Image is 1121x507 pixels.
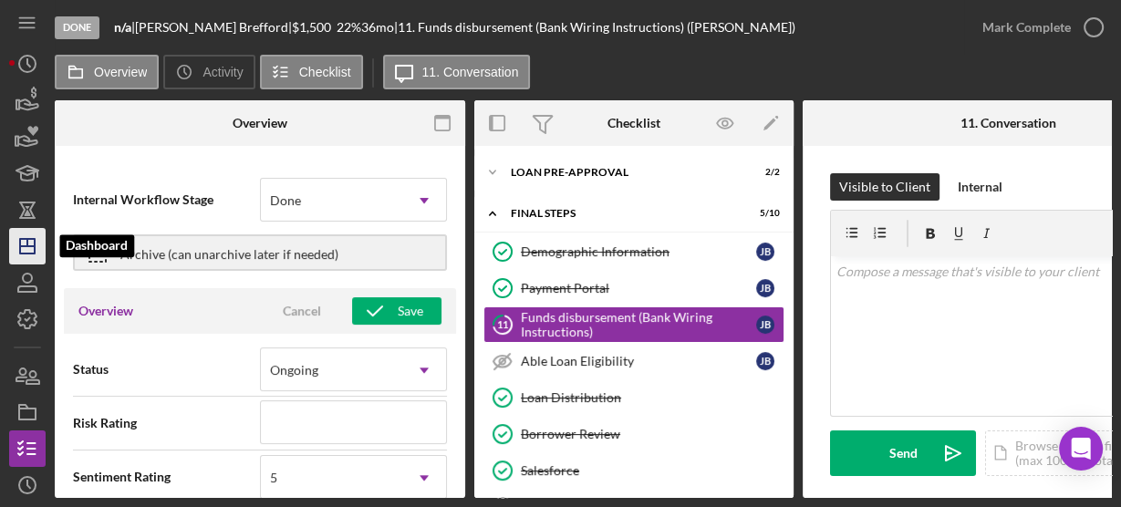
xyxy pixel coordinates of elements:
div: | 11. Funds disbursement (Bank Wiring Instructions) ([PERSON_NAME]) [394,20,795,35]
a: Loan Distribution [483,379,784,416]
div: Borrower Review [521,427,784,441]
a: Borrower Review [483,416,784,452]
div: Done [270,193,301,208]
div: Loan Pre-Approval [511,167,734,178]
div: 2 / 2 [747,167,780,178]
span: Status [73,360,260,378]
div: FINAL STEPS [511,208,734,219]
div: Open Intercom Messenger [1059,427,1103,471]
div: [PERSON_NAME] Brefford | [135,20,292,35]
button: Cancel [256,297,348,325]
button: Checklist [260,55,363,89]
div: J B [756,279,774,297]
span: Internal Workflow Stage [73,191,260,209]
div: Visible to Client [839,173,930,201]
a: Salesforce [483,452,784,489]
a: Payment PortalJB [483,270,784,306]
button: Send [830,430,976,476]
button: Mark Complete [964,9,1112,46]
div: Mark Complete [982,9,1071,46]
div: J B [756,316,774,334]
div: | [114,20,135,35]
b: n/a [114,19,131,35]
a: 11Funds disbursement (Bank Wiring Instructions)JB [483,306,784,343]
div: Demographic Information [521,244,756,259]
div: 5 [270,471,277,485]
a: Able Loan EligibilityJB [483,343,784,379]
span: Risk Rating [73,414,260,432]
div: Save [398,297,423,325]
div: 36 mo [361,20,394,35]
div: 5 / 10 [747,208,780,219]
label: Overview [94,65,147,79]
div: Cancel [283,297,321,325]
div: J B [756,352,774,370]
span: $1,500 [292,19,331,35]
div: Overview [233,116,287,130]
div: Checklist [607,116,660,130]
div: Done [55,16,99,39]
button: Overview [55,55,159,89]
a: Demographic InformationJB [483,233,784,270]
div: J B [756,243,774,261]
div: Ongoing [270,363,318,378]
div: Funds disbursement (Bank Wiring Instructions) [521,310,756,339]
button: Activity [163,55,254,89]
div: 11. Conversation [960,116,1056,130]
button: Internal [949,173,1012,201]
label: 11. Conversation [422,65,519,79]
button: Visible to Client [830,173,939,201]
div: Payment Portal [521,281,756,295]
div: Internal [958,173,1002,201]
label: Checklist [299,65,351,79]
div: 22 % [337,20,361,35]
div: Send [889,430,918,476]
tspan: 11 [497,318,508,330]
button: 11. Conversation [383,55,531,89]
button: Save [352,297,441,325]
div: Loan Distribution [521,390,784,405]
span: Sentiment Rating [73,468,260,486]
label: Activity [202,65,243,79]
div: Salesforce [521,463,784,478]
div: Archive (can unarchive later if needed) [120,236,338,269]
button: Archive (can unarchive later if needed) [73,234,447,271]
div: Able Loan Eligibility [521,354,756,368]
h3: Overview [78,302,133,320]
